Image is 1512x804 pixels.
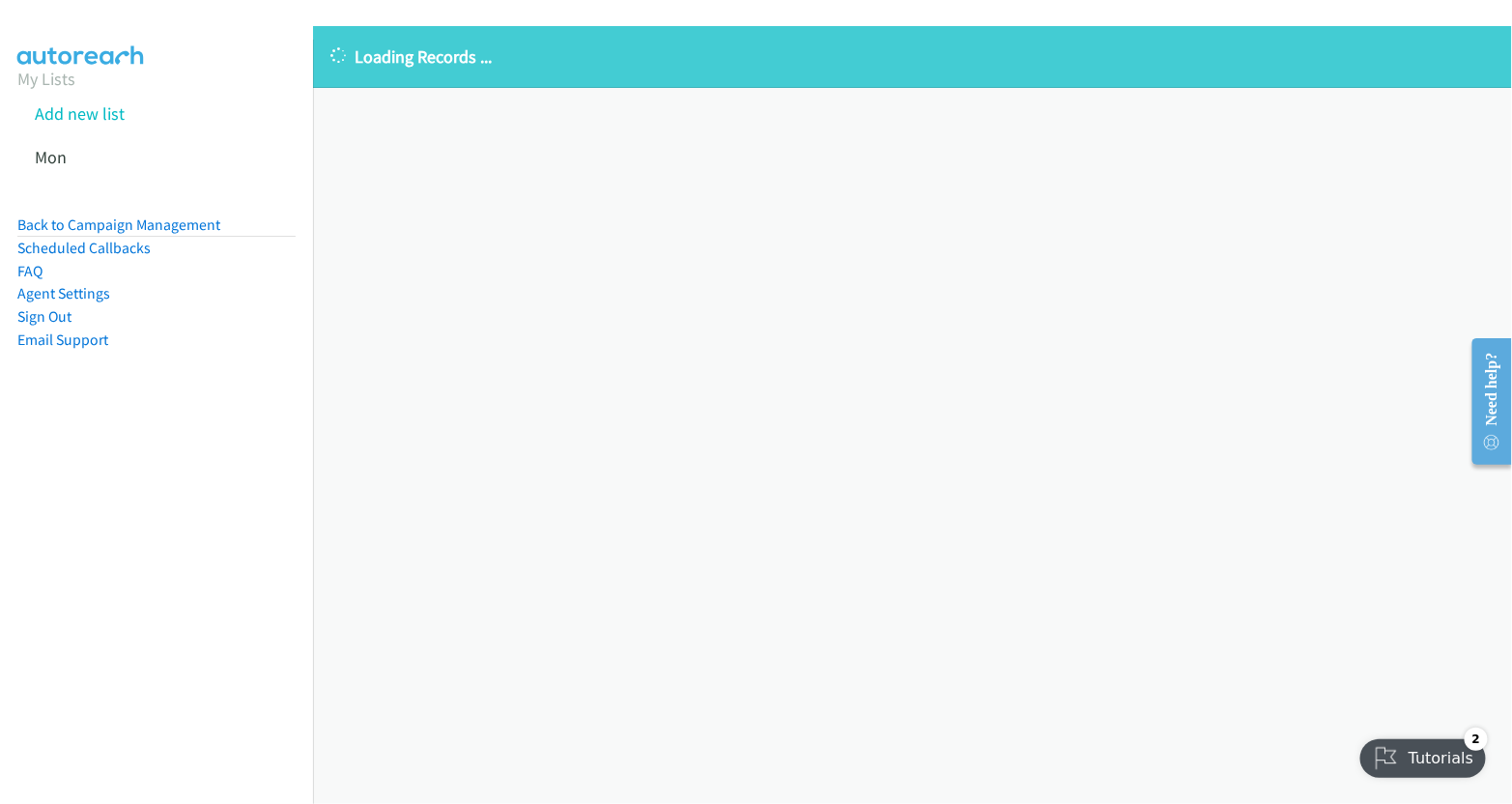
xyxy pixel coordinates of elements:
[35,146,67,168] a: Mon
[17,215,220,234] a: Back to Campaign Management
[17,262,43,280] a: FAQ
[330,43,1495,70] p: Loading Records ...
[35,102,125,125] a: Add new list
[17,307,71,326] a: Sign Out
[17,330,108,349] a: Email Support
[1457,325,1512,478] iframe: Resource Center
[17,68,75,90] a: My Lists
[1349,720,1498,790] iframe: Checklist
[17,284,110,302] a: Agent Settings
[17,239,151,257] a: Scheduled Callbacks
